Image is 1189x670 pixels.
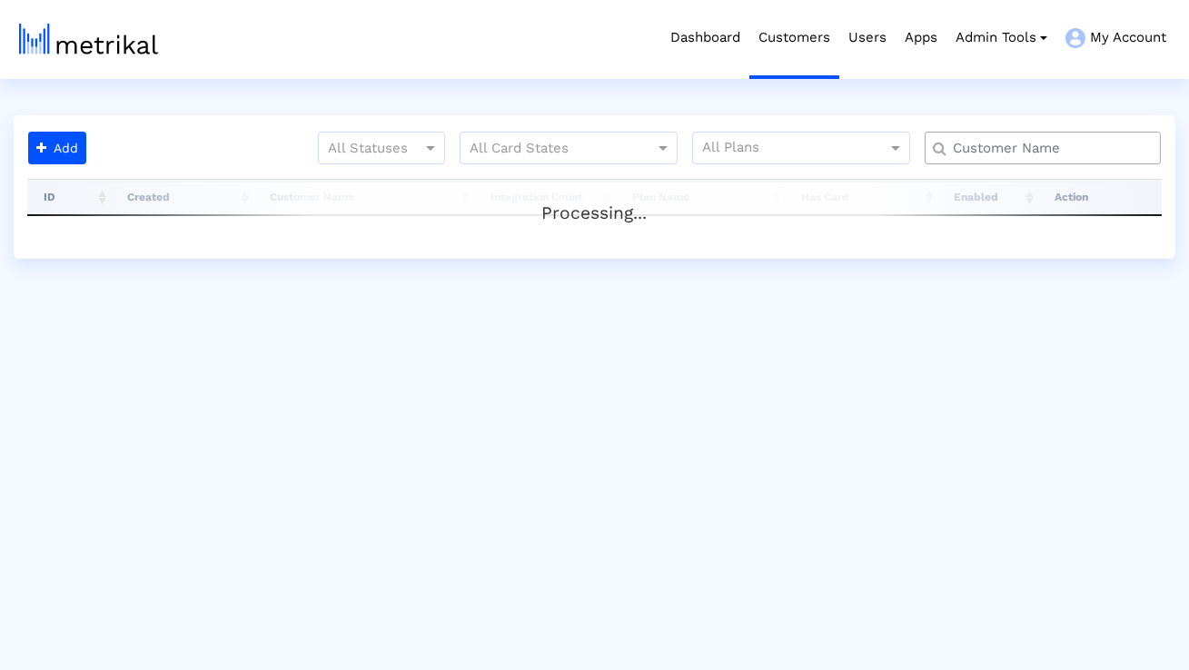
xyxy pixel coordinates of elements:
[470,137,635,161] input: All Card States
[702,137,890,161] input: All Plans
[1065,28,1085,48] img: my-account-menu-icon.png
[27,182,1162,219] div: Processing...
[28,132,86,164] button: Add
[253,179,474,215] th: Customer Name
[19,24,158,54] img: metrical-logo-light.png
[616,179,786,215] th: Plan Name
[937,179,1038,215] th: Enabled
[940,139,1154,158] input: Customer Name
[785,179,937,215] th: Has Card
[474,179,616,215] th: Integration Count
[1038,179,1162,215] th: Action
[27,179,111,215] th: ID
[111,179,253,215] th: Created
